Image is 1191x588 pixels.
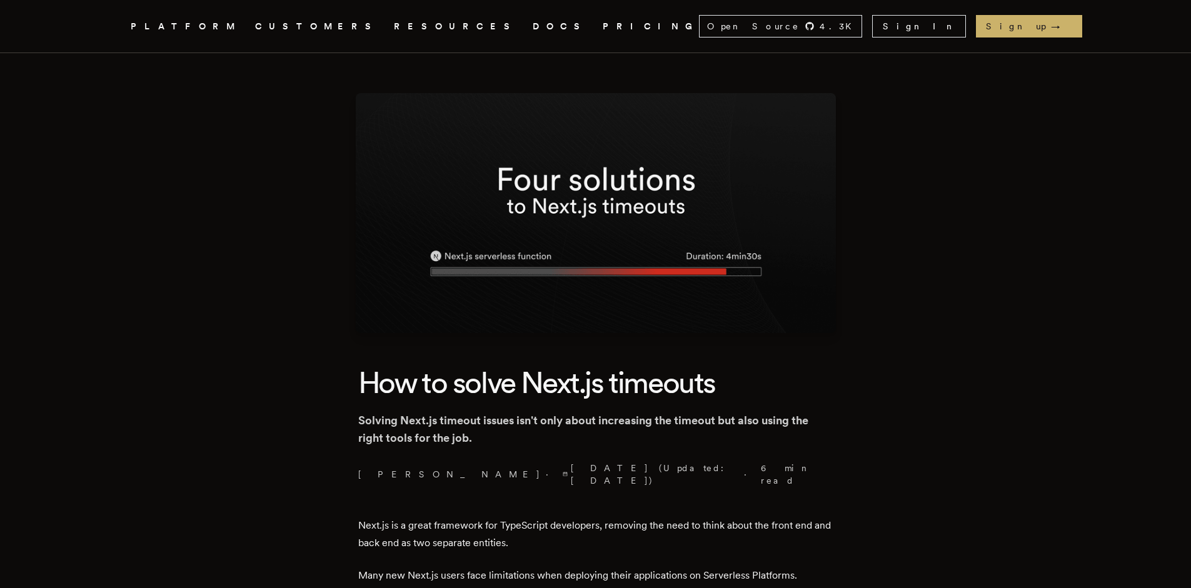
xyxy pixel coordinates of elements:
a: DOCS [533,19,588,34]
a: PRICING [603,19,699,34]
a: Sign In [872,15,966,37]
img: Featured image for How to solve Next.js timeouts blog post [356,93,836,333]
button: RESOURCES [394,19,518,34]
a: Sign up [976,15,1082,37]
span: 4.3 K [820,20,859,32]
p: Next.js is a great framework for TypeScript developers, removing the need to think about the fron... [358,517,833,552]
button: PLATFORM [131,19,240,34]
span: → [1051,20,1072,32]
span: Open Source [707,20,800,32]
p: · · [358,462,833,487]
p: Solving Next.js timeout issues isn't only about increasing the timeout but also using the right t... [358,412,833,447]
span: [DATE] (Updated: [DATE] ) [563,462,740,487]
span: 6 min read [761,462,825,487]
a: CUSTOMERS [255,19,379,34]
h1: How to solve Next.js timeouts [358,363,833,402]
a: [PERSON_NAME] [358,468,541,481]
